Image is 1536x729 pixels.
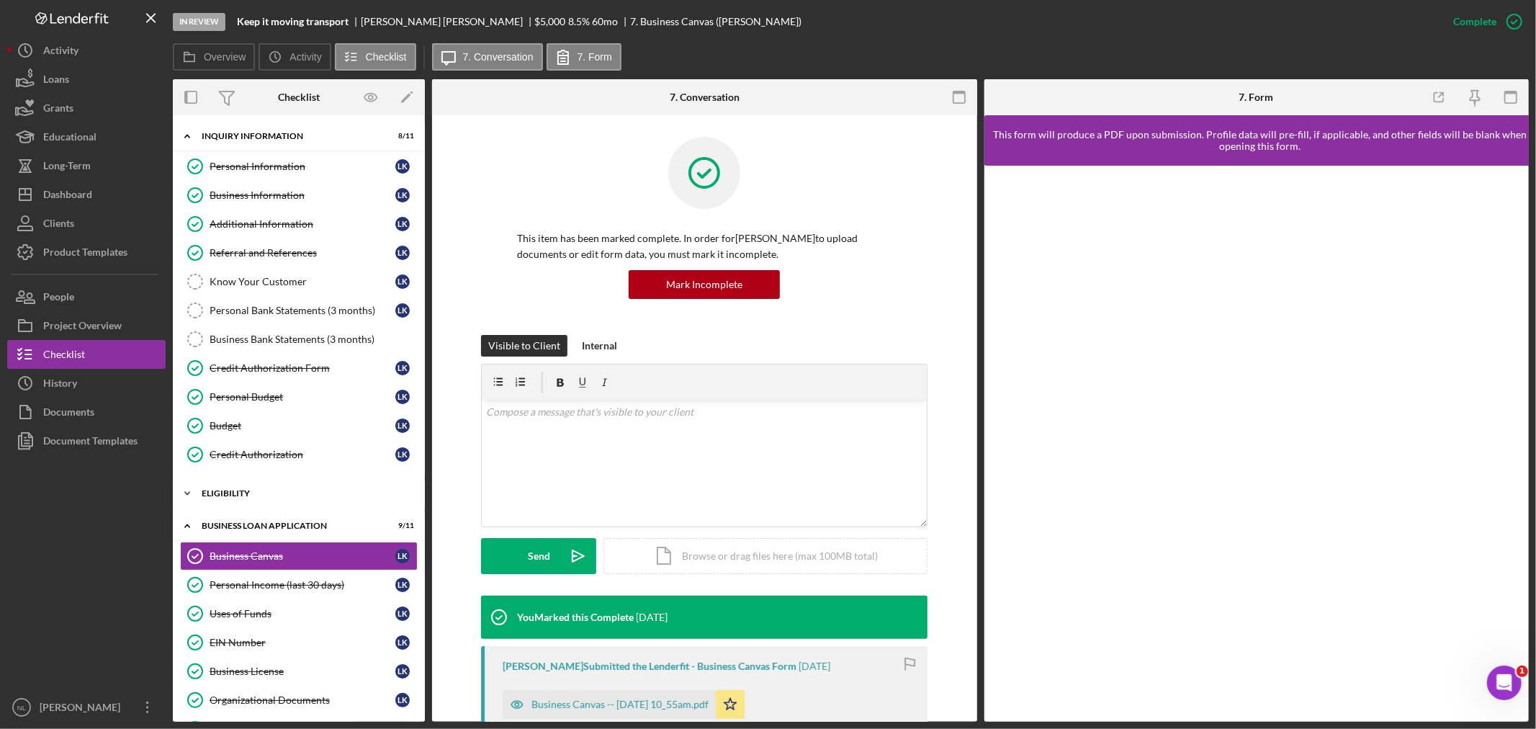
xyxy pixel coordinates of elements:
a: BudgetLK [180,411,418,440]
div: $5,000 [535,16,566,27]
div: Personal Budget [210,391,395,403]
a: Know Your CustomerLK [180,267,418,296]
a: Personal BudgetLK [180,383,418,411]
div: Internal [582,335,617,357]
div: Uses of Funds [210,608,395,620]
div: Business Bank Statements (3 months) [210,334,417,345]
a: Business InformationLK [180,181,418,210]
button: NL[PERSON_NAME] [7,693,166,722]
div: L K [395,419,410,433]
div: 7. Business Canvas ([PERSON_NAME]) [630,16,801,27]
div: Visible to Client [488,335,560,357]
div: L K [395,447,410,462]
a: Personal InformationLK [180,152,418,181]
div: L K [395,693,410,707]
div: 8.5 % [568,16,590,27]
div: 60 mo [592,16,618,27]
a: Business Bank Statements (3 months) [180,325,418,354]
a: Organizational DocumentsLK [180,686,418,715]
div: L K [395,274,410,289]
div: L K [395,361,410,375]
div: [PERSON_NAME] [36,693,130,725]
button: Mark Incomplete [629,270,780,299]
a: Uses of FundsLK [180,599,418,628]
button: Overview [173,43,255,71]
div: Organizational Documents [210,694,395,706]
a: Business CanvasLK [180,542,418,571]
button: 7. Conversation [432,43,543,71]
button: Complete [1439,7,1529,36]
div: 7. Form [1239,91,1274,103]
div: Personal Income (last 30 days) [210,579,395,591]
div: L K [395,635,410,650]
p: This item has been marked complete. In order for [PERSON_NAME] to upload documents or edit form d... [517,231,891,263]
button: Activity [259,43,331,71]
a: Referral and ReferencesLK [180,238,418,267]
div: Complete [1453,7,1496,36]
a: Additional InformationLK [180,210,418,238]
a: Credit Authorization FormLK [180,354,418,383]
div: In Review [173,13,225,31]
button: Checklist [335,43,416,71]
div: 7. Conversation [670,91,740,103]
div: Additional Information [210,218,395,230]
button: 7. Form [547,43,621,71]
div: L K [395,664,410,679]
div: Mark Incomplete [666,270,742,299]
time: 2025-09-22 17:31 [636,612,668,623]
div: L K [395,578,410,592]
div: Send [528,538,550,574]
button: Internal [575,335,624,357]
div: Checklist [278,91,320,103]
span: 1 [1517,666,1528,677]
div: This form will produce a PDF upon submission. Profile data will pre-fill, if applicable, and othe... [992,129,1530,152]
iframe: Intercom live chat [1487,666,1522,700]
div: L K [395,549,410,563]
div: L K [395,188,410,202]
div: INQUIRY INFORMATION [202,132,378,140]
button: Visible to Client [481,335,567,357]
div: Business Canvas -- [DATE] 10_55am.pdf [531,699,709,710]
div: You Marked this Complete [517,612,634,623]
label: Checklist [366,51,407,63]
div: Business License [210,666,395,677]
div: 9 / 11 [388,522,414,530]
a: Credit AuthorizationLK [180,440,418,469]
div: L K [395,217,410,231]
a: Personal Bank Statements (3 months)LK [180,296,418,325]
div: L K [395,159,410,174]
iframe: Lenderfit form [999,180,1517,707]
div: EIN Number [210,637,395,648]
label: 7. Conversation [463,51,534,63]
div: Referral and References [210,247,395,259]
